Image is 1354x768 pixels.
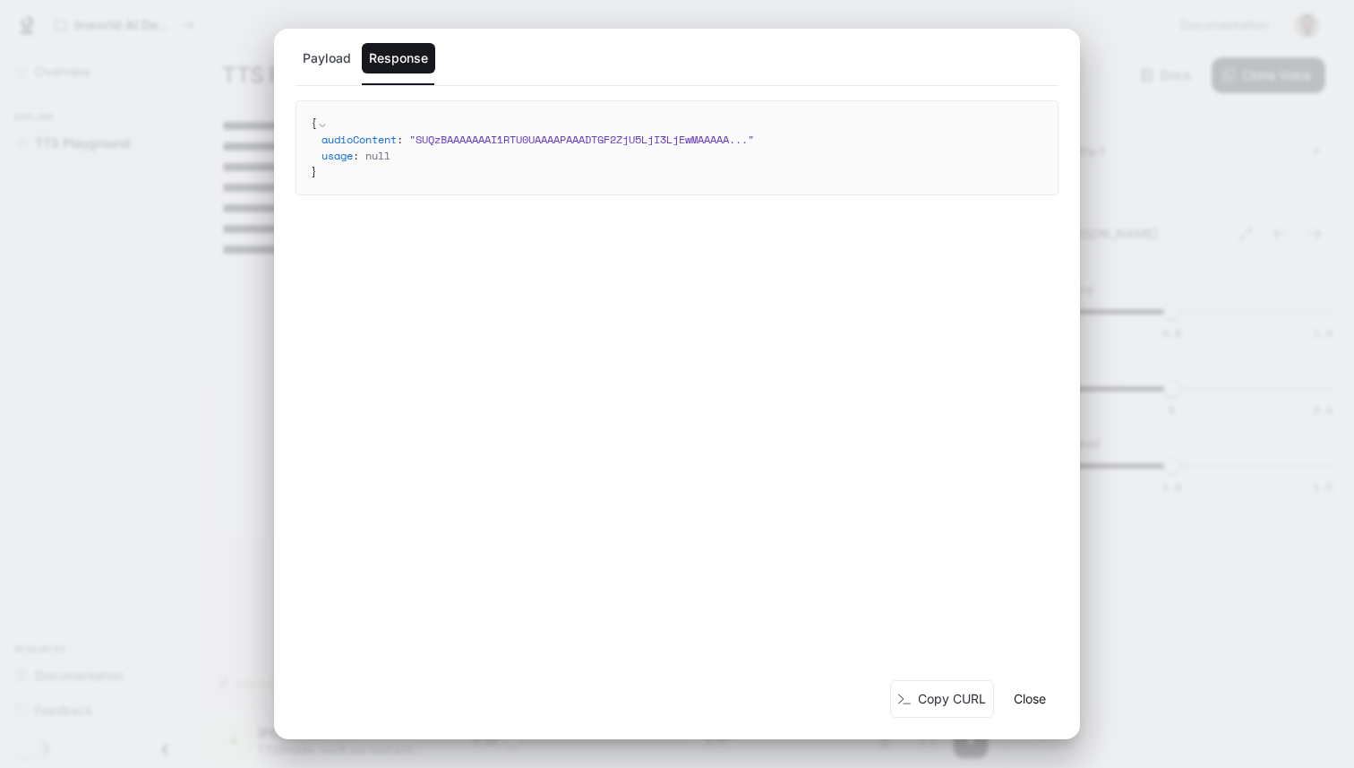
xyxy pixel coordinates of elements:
[365,148,390,163] span: null
[311,164,317,179] span: }
[1001,681,1058,717] button: Close
[321,132,1043,148] div: :
[321,132,397,147] span: audioContent
[296,43,358,73] button: Payload
[321,148,353,163] span: usage
[409,132,754,147] span: " SUQzBAAAAAAAI1RTU0UAAAAPAAADTGF2ZjU5LjI3LjEwMAAAAA ... "
[890,680,994,719] button: Copy CURL
[321,148,1043,164] div: :
[362,43,435,73] button: Response
[311,116,317,131] span: {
